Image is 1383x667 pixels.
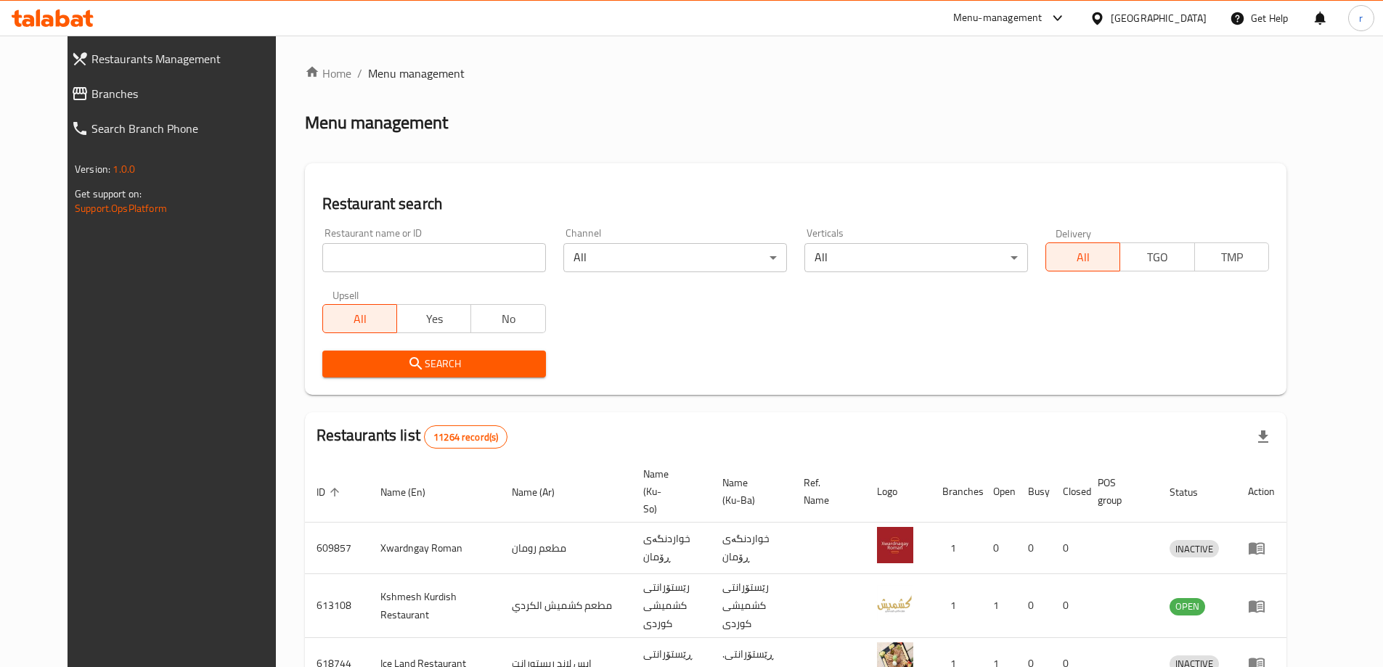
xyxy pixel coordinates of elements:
[711,574,792,638] td: رێستۆرانتی کشمیشى كوردى
[1098,474,1141,509] span: POS group
[1248,539,1275,557] div: Menu
[60,111,298,146] a: Search Branch Phone
[322,304,397,333] button: All
[500,523,632,574] td: مطعم رومان
[722,474,775,509] span: Name (Ku-Ba)
[643,465,693,517] span: Name (Ku-So)
[75,160,110,179] span: Version:
[632,523,711,574] td: خواردنگەی ڕۆمان
[931,574,982,638] td: 1
[317,425,508,449] h2: Restaurants list
[931,461,982,523] th: Branches
[1051,523,1086,574] td: 0
[632,574,711,638] td: رێستۆرانتی کشمیشى كوردى
[1170,483,1217,501] span: Status
[91,50,287,67] span: Restaurants Management
[1126,247,1188,268] span: TGO
[357,65,362,82] li: /
[877,585,913,621] img: Kshmesh Kurdish Restaurant
[877,527,913,563] img: Xwardngay Roman
[1051,574,1086,638] td: 0
[305,111,448,134] h2: Menu management
[1051,461,1086,523] th: Closed
[804,474,848,509] span: Ref. Name
[1170,598,1205,615] span: OPEN
[369,523,500,574] td: Xwardngay Roman
[333,290,359,300] label: Upsell
[563,243,787,272] div: All
[305,523,369,574] td: 609857
[1246,420,1281,454] div: Export file
[982,523,1016,574] td: 0
[322,351,546,377] button: Search
[334,355,534,373] span: Search
[1056,228,1092,238] label: Delivery
[403,308,465,330] span: Yes
[1016,461,1051,523] th: Busy
[380,483,444,501] span: Name (En)
[1016,523,1051,574] td: 0
[711,523,792,574] td: خواردنگەی ڕۆمان
[953,9,1043,27] div: Menu-management
[1170,541,1219,557] span: INACTIVE
[322,243,546,272] input: Search for restaurant name or ID..
[470,304,545,333] button: No
[424,425,507,449] div: Total records count
[477,308,539,330] span: No
[75,199,167,218] a: Support.OpsPlatform
[329,308,391,330] span: All
[1016,574,1051,638] td: 0
[60,76,298,111] a: Branches
[1045,242,1120,271] button: All
[1119,242,1194,271] button: TGO
[425,430,507,444] span: 11264 record(s)
[369,574,500,638] td: Kshmesh Kurdish Restaurant
[865,461,931,523] th: Logo
[982,574,1016,638] td: 1
[1170,540,1219,557] div: INACTIVE
[91,120,287,137] span: Search Branch Phone
[368,65,465,82] span: Menu management
[804,243,1028,272] div: All
[1052,247,1114,268] span: All
[1248,597,1275,615] div: Menu
[75,184,142,203] span: Get support on:
[113,160,135,179] span: 1.0.0
[396,304,471,333] button: Yes
[305,65,1286,82] nav: breadcrumb
[931,523,982,574] td: 1
[1111,10,1207,26] div: [GEOGRAPHIC_DATA]
[322,193,1269,215] h2: Restaurant search
[305,574,369,638] td: 613108
[1194,242,1269,271] button: TMP
[500,574,632,638] td: مطعم كشميش الكردي
[982,461,1016,523] th: Open
[60,41,298,76] a: Restaurants Management
[1201,247,1263,268] span: TMP
[1359,10,1363,26] span: r
[1236,461,1286,523] th: Action
[512,483,574,501] span: Name (Ar)
[305,65,351,82] a: Home
[91,85,287,102] span: Branches
[317,483,344,501] span: ID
